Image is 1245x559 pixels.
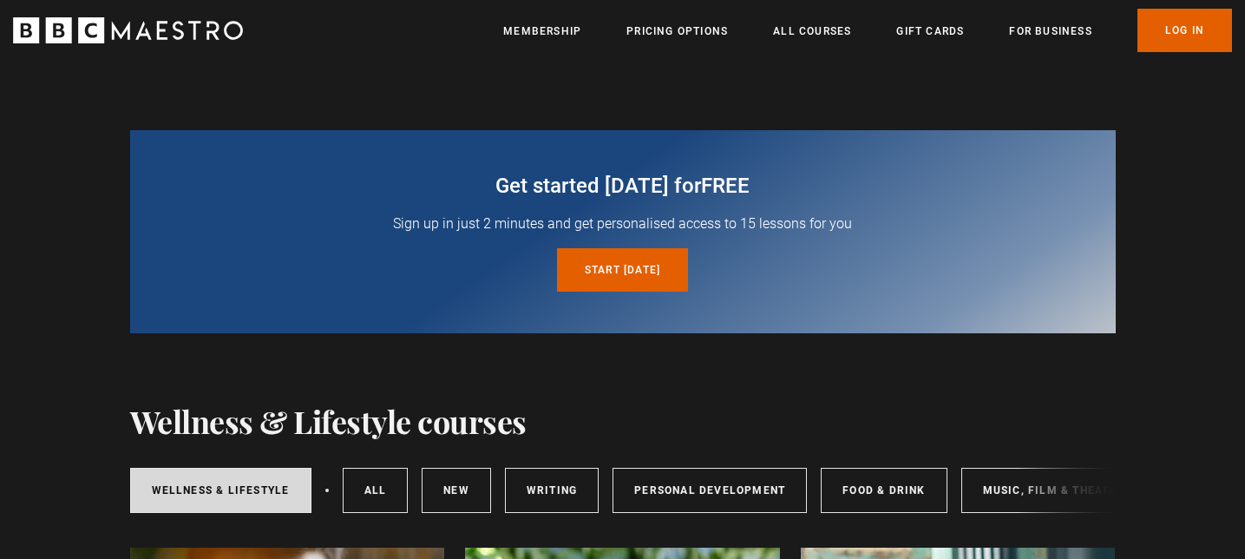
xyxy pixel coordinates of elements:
[422,468,491,513] a: New
[821,468,947,513] a: Food & Drink
[773,23,851,40] a: All Courses
[172,214,1074,234] p: Sign up in just 2 minutes and get personalised access to 15 lessons for you
[13,17,243,43] svg: BBC Maestro
[503,9,1232,52] nav: Primary
[172,172,1074,200] h2: Get started [DATE] for
[1009,23,1091,40] a: For business
[1137,9,1232,52] a: Log In
[505,468,599,513] a: Writing
[130,403,527,439] h1: Wellness & Lifestyle courses
[557,248,688,292] a: Start [DATE]
[130,468,311,513] a: Wellness & Lifestyle
[961,468,1146,513] a: Music, Film & Theatre
[896,23,964,40] a: Gift Cards
[503,23,581,40] a: Membership
[613,468,807,513] a: Personal Development
[626,23,728,40] a: Pricing Options
[343,468,409,513] a: All
[701,174,750,198] span: free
